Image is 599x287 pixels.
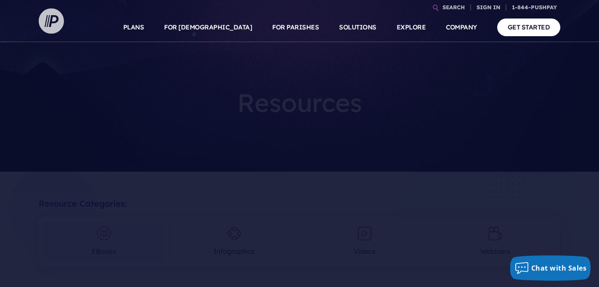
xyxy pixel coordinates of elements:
[272,13,319,42] a: FOR PARISHES
[123,13,144,42] a: PLANS
[397,13,426,42] a: EXPLORE
[339,13,376,42] a: SOLUTIONS
[510,255,591,281] button: Chat with Sales
[531,263,587,273] span: Chat with Sales
[497,19,561,36] a: GET STARTED
[164,13,252,42] a: FOR [DEMOGRAPHIC_DATA]
[446,13,477,42] a: COMPANY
